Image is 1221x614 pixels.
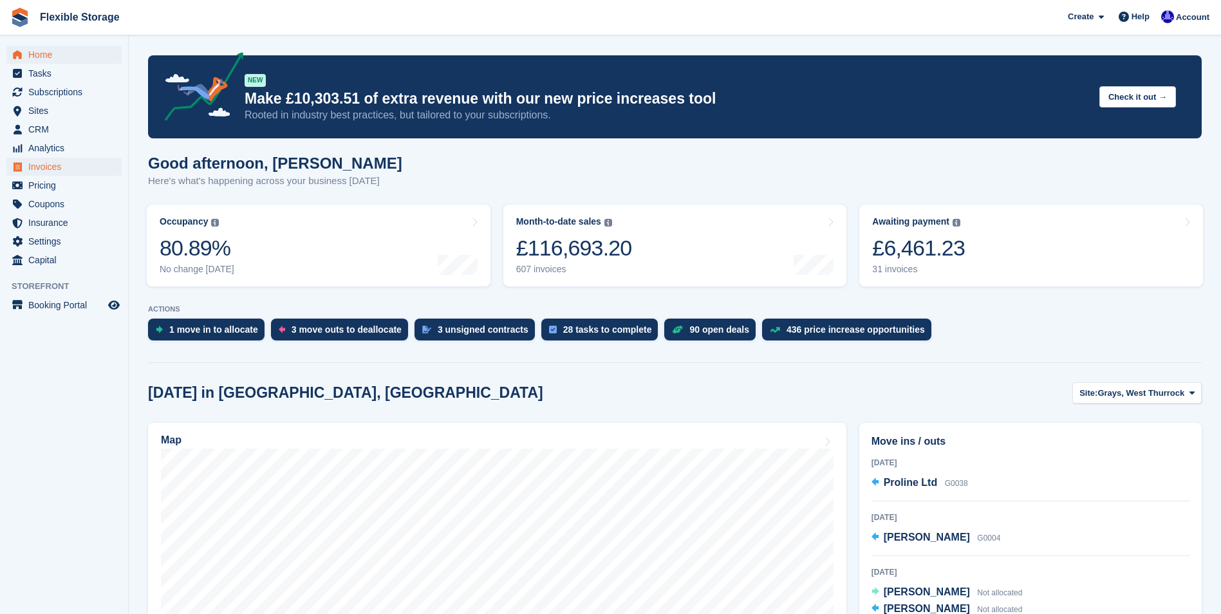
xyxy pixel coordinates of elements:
span: Subscriptions [28,83,106,101]
div: 28 tasks to complete [563,324,652,335]
div: Occupancy [160,216,208,227]
a: 436 price increase opportunities [762,319,938,347]
img: stora-icon-8386f47178a22dfd0bd8f6a31ec36ba5ce8667c1dd55bd0f319d3a0aa187defe.svg [10,8,30,27]
span: [PERSON_NAME] [884,603,970,614]
span: Insurance [28,214,106,232]
span: CRM [28,120,106,138]
img: Ian Petherick [1161,10,1174,23]
h1: Good afternoon, [PERSON_NAME] [148,154,402,172]
a: Flexible Storage [35,6,125,28]
p: ACTIONS [148,305,1202,313]
span: Site: [1079,387,1097,400]
div: Month-to-date sales [516,216,601,227]
div: 436 price increase opportunities [787,324,925,335]
a: menu [6,296,122,314]
div: [DATE] [871,457,1189,469]
a: 90 open deals [664,319,762,347]
img: price-adjustments-announcement-icon-8257ccfd72463d97f412b2fc003d46551f7dbcb40ab6d574587a9cd5c0d94... [154,52,244,126]
span: Account [1176,11,1209,24]
a: 1 move in to allocate [148,319,271,347]
img: icon-info-grey-7440780725fd019a000dd9b08b2336e03edf1995a4989e88bcd33f0948082b44.svg [211,219,219,227]
img: icon-info-grey-7440780725fd019a000dd9b08b2336e03edf1995a4989e88bcd33f0948082b44.svg [604,219,612,227]
a: menu [6,232,122,250]
div: 3 move outs to deallocate [292,324,402,335]
a: 3 move outs to deallocate [271,319,415,347]
p: Make £10,303.51 of extra revenue with our new price increases tool [245,89,1089,108]
div: 3 unsigned contracts [438,324,528,335]
span: Not allocated [977,588,1022,597]
a: 28 tasks to complete [541,319,665,347]
span: Storefront [12,280,128,293]
button: Check it out → [1099,86,1176,107]
a: menu [6,83,122,101]
a: menu [6,139,122,157]
a: [PERSON_NAME] G0004 [871,530,1001,546]
img: price_increase_opportunities-93ffe204e8149a01c8c9dc8f82e8f89637d9d84a8eef4429ea346261dce0b2c0.svg [770,327,780,333]
span: Help [1132,10,1150,23]
a: Occupancy 80.89% No change [DATE] [147,205,490,286]
span: Invoices [28,158,106,176]
span: Create [1068,10,1094,23]
h2: [DATE] in [GEOGRAPHIC_DATA], [GEOGRAPHIC_DATA] [148,384,543,402]
h2: Map [161,434,182,446]
div: £6,461.23 [872,235,965,261]
span: Sites [28,102,106,120]
a: menu [6,158,122,176]
a: menu [6,46,122,64]
a: menu [6,176,122,194]
a: menu [6,214,122,232]
a: Month-to-date sales £116,693.20 607 invoices [503,205,847,286]
span: Settings [28,232,106,250]
div: No change [DATE] [160,264,234,275]
button: Site: Grays, West Thurrock [1072,382,1202,404]
span: Pricing [28,176,106,194]
span: Tasks [28,64,106,82]
div: NEW [245,74,266,87]
span: [PERSON_NAME] [884,586,970,597]
span: Not allocated [977,605,1022,614]
span: Home [28,46,106,64]
div: [DATE] [871,566,1189,578]
a: [PERSON_NAME] Not allocated [871,584,1023,601]
div: [DATE] [871,512,1189,523]
div: 1 move in to allocate [169,324,258,335]
a: menu [6,251,122,269]
a: Preview store [106,297,122,313]
span: G0004 [977,534,1000,543]
img: contract_signature_icon-13c848040528278c33f63329250d36e43548de30e8caae1d1a13099fd9432cc5.svg [422,326,431,333]
h2: Move ins / outs [871,434,1189,449]
img: move_outs_to_deallocate_icon-f764333ba52eb49d3ac5e1228854f67142a1ed5810a6f6cc68b1a99e826820c5.svg [279,326,285,333]
span: Booking Portal [28,296,106,314]
p: Here's what's happening across your business [DATE] [148,174,402,189]
div: 31 invoices [872,264,965,275]
img: move_ins_to_allocate_icon-fdf77a2bb77ea45bf5b3d319d69a93e2d87916cf1d5bf7949dd705db3b84f3ca.svg [156,326,163,333]
img: icon-info-grey-7440780725fd019a000dd9b08b2336e03edf1995a4989e88bcd33f0948082b44.svg [953,219,960,227]
a: 3 unsigned contracts [415,319,541,347]
a: menu [6,102,122,120]
span: Capital [28,251,106,269]
span: Grays, West Thurrock [1097,387,1184,400]
div: 607 invoices [516,264,632,275]
span: Coupons [28,195,106,213]
img: deal-1b604bf984904fb50ccaf53a9ad4b4a5d6e5aea283cecdc64d6e3604feb123c2.svg [672,325,683,334]
img: task-75834270c22a3079a89374b754ae025e5fb1db73e45f91037f5363f120a921f8.svg [549,326,557,333]
span: G0038 [945,479,968,488]
span: Proline Ltd [884,477,938,488]
div: £116,693.20 [516,235,632,261]
div: Awaiting payment [872,216,949,227]
div: 90 open deals [689,324,749,335]
div: 80.89% [160,235,234,261]
span: [PERSON_NAME] [884,532,970,543]
a: menu [6,120,122,138]
a: menu [6,64,122,82]
p: Rooted in industry best practices, but tailored to your subscriptions. [245,108,1089,122]
a: menu [6,195,122,213]
span: Analytics [28,139,106,157]
a: Awaiting payment £6,461.23 31 invoices [859,205,1203,286]
a: Proline Ltd G0038 [871,475,968,492]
